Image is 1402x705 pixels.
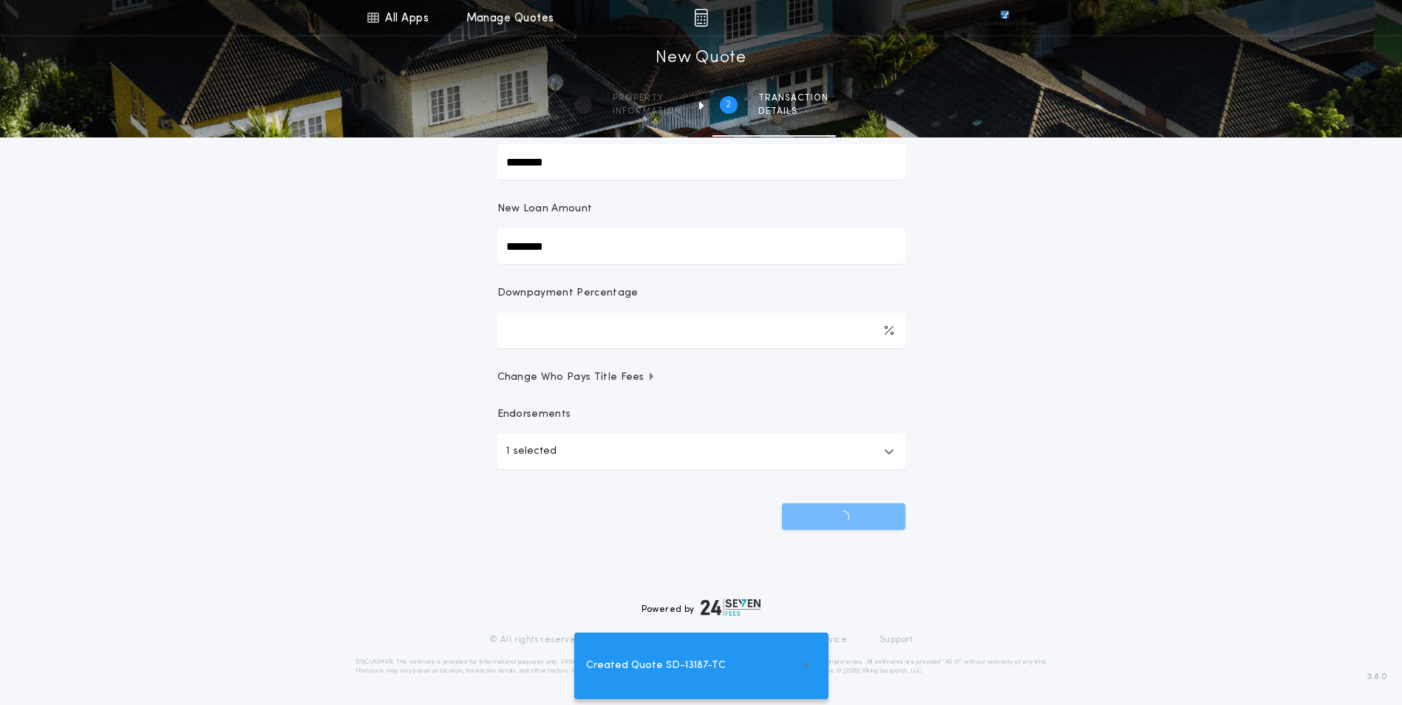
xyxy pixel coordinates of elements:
input: Sale Price [497,144,905,180]
div: Powered by [642,599,761,616]
button: 1 selected [497,434,905,469]
p: 1 selected [506,443,557,460]
span: Property [613,92,681,104]
span: information [613,106,681,117]
span: Change Who Pays Title Fees [497,370,656,385]
span: details [758,106,828,117]
input: Downpayment Percentage [497,313,905,348]
p: Downpayment Percentage [497,286,639,301]
p: New Loan Amount [497,202,593,217]
p: Endorsements [497,407,905,422]
img: logo [701,599,761,616]
h1: New Quote [656,47,746,70]
button: Change Who Pays Title Fees [497,370,905,385]
input: New Loan Amount [497,228,905,264]
h2: 2 [726,99,731,111]
span: Created Quote SD-13187-TC [586,658,726,674]
img: img [694,9,708,27]
img: vs-icon [973,10,1035,25]
span: Transaction [758,92,828,104]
